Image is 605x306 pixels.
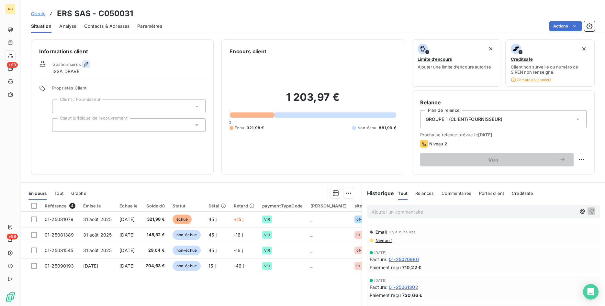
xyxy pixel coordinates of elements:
[310,263,312,269] span: _
[119,216,135,222] span: [DATE]
[229,120,231,125] span: 0
[264,248,270,252] span: VIR
[28,191,47,196] span: En cours
[208,216,217,222] span: 45 j
[45,216,74,222] span: 01-25081079
[119,263,135,269] span: [DATE]
[262,203,303,208] div: paymentTypeCode
[310,203,347,208] div: [PERSON_NAME]
[52,62,81,67] span: Gestionnaires
[479,191,504,196] span: Portail client
[505,39,595,87] button: CreditsafeClient non surveillé ou numéro de SIREN non renseigné.Compte déconnecté
[59,23,76,29] span: Analyse
[71,191,86,196] span: Graphe
[83,216,112,222] span: 31 août 2025
[356,233,368,237] span: 01-B07
[83,263,98,269] span: [DATE]
[58,103,63,109] input: Ajouter une valeur
[310,232,312,237] span: _
[57,8,133,19] h3: ERS SAS - C050031
[83,232,112,237] span: 31 août 2025
[310,216,312,222] span: _
[173,246,201,255] span: non-échue
[234,203,254,208] div: Retard
[230,47,266,55] h6: Encours client
[54,191,63,196] span: Tout
[234,216,244,222] span: +15 j
[264,217,270,221] span: VIR
[310,248,312,253] span: _
[45,203,75,209] div: Référence
[370,292,401,299] span: Paiement reçu
[370,264,401,271] span: Paiement reçu
[146,263,165,269] span: 704,63 €
[356,217,369,221] span: 01-B06
[374,251,387,255] span: [DATE]
[208,203,226,208] div: Délai
[442,191,471,196] span: Commentaires
[389,230,415,234] span: il y a 19 heures
[549,21,582,31] button: Actions
[583,284,599,300] div: Open Intercom Messenger
[45,248,73,253] span: 01-25081545
[428,157,559,162] span: Voir
[420,99,587,106] h6: Relance
[208,263,216,269] span: 15 j
[379,125,396,131] span: 881,99 €
[84,23,129,29] span: Contacts & Adresses
[511,77,551,82] span: Compte déconnecté
[420,132,587,137] span: Prochaine relance prévue le
[83,203,112,208] div: Émise le
[511,64,589,75] span: Client non surveillé ou numéro de SIREN non renseigné.
[146,247,165,254] span: 29,04 €
[119,248,135,253] span: [DATE]
[412,39,501,87] button: Limite d’encoursAjouter une limite d’encours autorisé
[146,216,165,223] span: 321,98 €
[415,191,434,196] span: Relances
[354,203,374,208] div: siteCode
[119,232,135,237] span: [DATE]
[52,68,80,75] span: ISSA DRAVE
[208,248,217,253] span: 45 j
[356,264,368,268] span: 01-B07
[426,116,502,122] span: GROUPE 1 (CLIENT/FOURNISSEUR)
[264,233,270,237] span: VIR
[7,62,18,68] span: +99
[146,232,165,238] span: 148,32 €
[58,122,63,128] input: Ajouter une valeur
[370,256,387,263] span: Facture :
[234,263,244,269] span: -46 j
[356,248,368,252] span: 01-B07
[362,189,394,197] h6: Historique
[370,284,387,290] span: Facture :
[173,215,192,224] span: échue
[173,261,201,271] span: non-échue
[402,264,421,271] span: 710,22 €
[146,203,165,208] div: Solde dû
[5,4,16,14] div: RB
[375,229,387,235] span: Email
[478,132,493,137] span: [DATE]
[173,230,201,240] span: non-échue
[389,256,419,263] span: 01-25070980
[235,125,244,131] span: Échu
[31,23,51,29] span: Situation
[389,284,418,290] span: 01-25061302
[418,64,491,69] span: Ajouter une limite d’encours autorisé
[45,232,74,237] span: 01-25081389
[119,203,138,208] div: Échue le
[512,191,533,196] span: Creditsafe
[31,10,45,17] a: Clients
[31,11,45,16] span: Clients
[511,57,533,62] span: Creditsafe
[398,191,408,196] span: Tout
[173,203,201,208] div: Statut
[7,234,18,239] span: +99
[402,292,422,299] span: 730,66 €
[374,279,387,282] span: [DATE]
[83,248,112,253] span: 31 août 2025
[45,263,74,269] span: 01-25090193
[357,125,376,131] span: Non-échu
[418,57,452,62] span: Limite d’encours
[52,85,206,94] span: Propriétés Client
